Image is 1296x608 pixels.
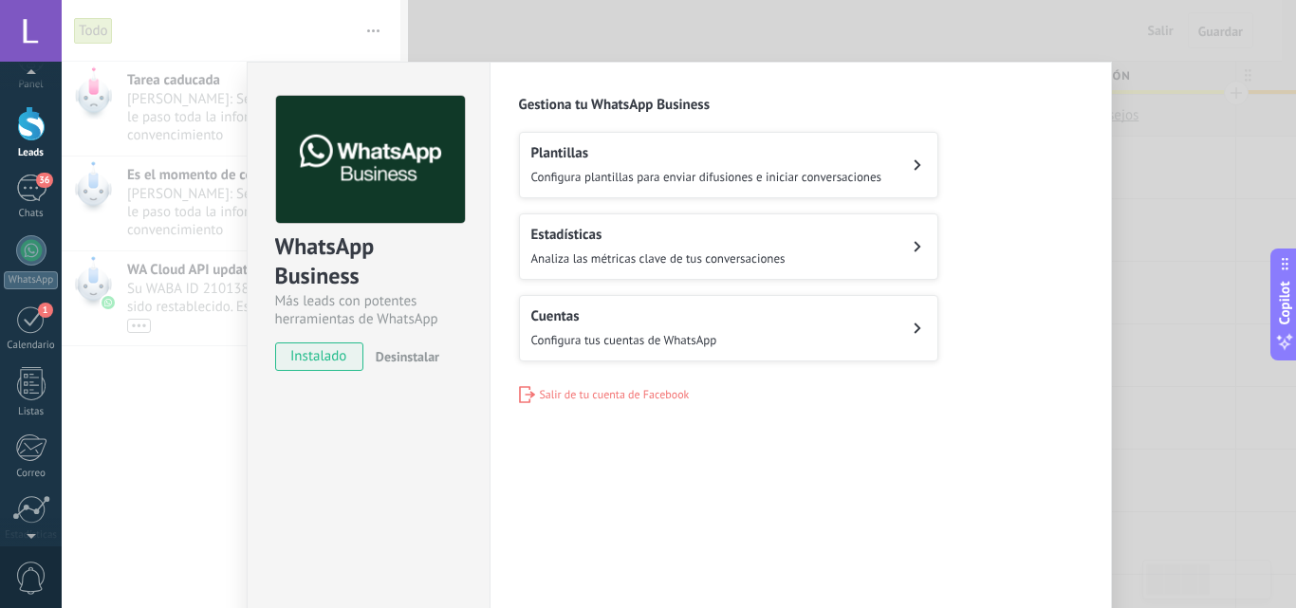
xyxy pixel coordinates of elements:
div: Calendario [4,340,59,352]
span: Desinstalar [376,348,439,365]
button: CuentasConfigura tus cuentas de WhatsApp [519,295,938,361]
div: WhatsApp Business [275,231,462,292]
h2: Gestiona tu WhatsApp Business [519,96,1083,114]
button: PlantillasConfigura plantillas para enviar difusiones e iniciar conversaciones [519,132,938,198]
h2: Cuentas [531,307,717,325]
div: Leads [4,147,59,159]
span: Analiza las métricas clave de tus conversaciones [531,250,786,267]
h2: Plantillas [531,144,882,162]
div: WhatsApp [4,271,58,289]
button: Salir de tu cuenta de Facebook [519,386,690,403]
span: Configura tus cuentas de WhatsApp [531,332,717,348]
span: 1 [38,303,53,318]
span: Salir de tu cuenta de Facebook [540,388,690,402]
div: Listas [4,406,59,418]
h2: Estadísticas [531,226,786,244]
div: Correo [4,468,59,480]
img: logo_main.png [276,96,465,224]
div: Chats [4,208,59,220]
div: Más leads con potentes herramientas de WhatsApp [275,292,462,328]
button: EstadísticasAnaliza las métricas clave de tus conversaciones [519,213,938,280]
span: 36 [36,173,52,188]
span: Copilot [1275,281,1294,324]
span: Configura plantillas para enviar difusiones e iniciar conversaciones [531,169,882,185]
button: Desinstalar [368,342,439,371]
span: instalado [276,342,362,371]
